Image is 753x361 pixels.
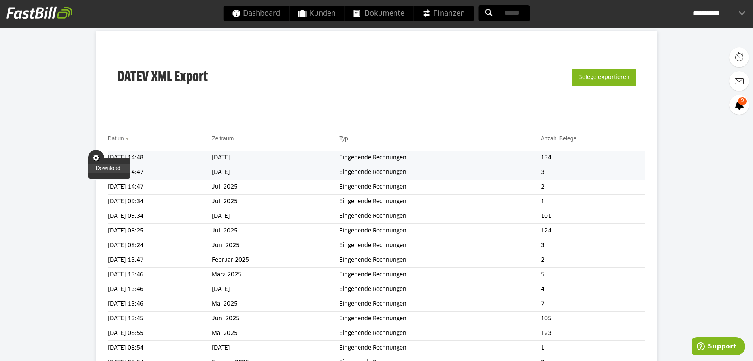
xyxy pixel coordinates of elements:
[339,209,541,224] td: Eingehende Rechnungen
[212,135,234,142] a: Zeitraum
[541,297,645,312] td: 7
[88,164,130,173] a: Download
[541,165,645,180] td: 3
[541,268,645,282] td: 5
[108,282,212,297] td: [DATE] 13:46
[353,6,404,21] span: Dokumente
[541,224,645,238] td: 124
[108,268,212,282] td: [DATE] 13:46
[108,180,212,195] td: [DATE] 14:47
[212,326,339,341] td: Mai 2025
[339,165,541,180] td: Eingehende Rechnungen
[339,297,541,312] td: Eingehende Rechnungen
[108,326,212,341] td: [DATE] 08:55
[212,224,339,238] td: Juli 2025
[108,297,212,312] td: [DATE] 13:46
[212,268,339,282] td: März 2025
[212,165,339,180] td: [DATE]
[108,165,212,180] td: [DATE] 14:47
[339,341,541,355] td: Eingehende Rechnungen
[422,6,465,21] span: Finanzen
[541,135,576,142] a: Anzahl Belege
[108,238,212,253] td: [DATE] 08:24
[298,6,336,21] span: Kunden
[541,238,645,253] td: 3
[339,282,541,297] td: Eingehende Rechnungen
[212,282,339,297] td: [DATE]
[108,195,212,209] td: [DATE] 09:34
[541,253,645,268] td: 2
[212,195,339,209] td: Juli 2025
[541,195,645,209] td: 1
[108,253,212,268] td: [DATE] 13:47
[6,6,72,19] img: fastbill_logo_white.png
[541,151,645,165] td: 134
[345,6,413,21] a: Dokumente
[692,337,745,357] iframe: Öffnet ein Widget, in dem Sie weitere Informationen finden
[339,312,541,326] td: Eingehende Rechnungen
[212,297,339,312] td: Mai 2025
[126,138,131,140] img: sort_desc.gif
[339,224,541,238] td: Eingehende Rechnungen
[729,95,749,115] a: 9
[541,282,645,297] td: 4
[572,69,636,86] button: Belege exportieren
[108,151,212,165] td: [DATE] 14:48
[212,151,339,165] td: [DATE]
[223,6,289,21] a: Dashboard
[212,238,339,253] td: Juni 2025
[339,151,541,165] td: Eingehende Rechnungen
[108,209,212,224] td: [DATE] 09:34
[541,180,645,195] td: 2
[108,224,212,238] td: [DATE] 08:25
[541,341,645,355] td: 1
[541,326,645,341] td: 123
[108,135,124,142] a: Datum
[413,6,474,21] a: Finanzen
[212,341,339,355] td: [DATE]
[212,253,339,268] td: Februar 2025
[108,312,212,326] td: [DATE] 13:45
[339,238,541,253] td: Eingehende Rechnungen
[339,268,541,282] td: Eingehende Rechnungen
[289,6,344,21] a: Kunden
[541,209,645,224] td: 101
[339,195,541,209] td: Eingehende Rechnungen
[541,312,645,326] td: 105
[339,180,541,195] td: Eingehende Rechnungen
[117,52,208,103] h3: DATEV XML Export
[212,312,339,326] td: Juni 2025
[339,326,541,341] td: Eingehende Rechnungen
[339,135,348,142] a: Typ
[108,341,212,355] td: [DATE] 08:54
[232,6,280,21] span: Dashboard
[212,209,339,224] td: [DATE]
[339,253,541,268] td: Eingehende Rechnungen
[738,97,747,105] span: 9
[212,180,339,195] td: Juli 2025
